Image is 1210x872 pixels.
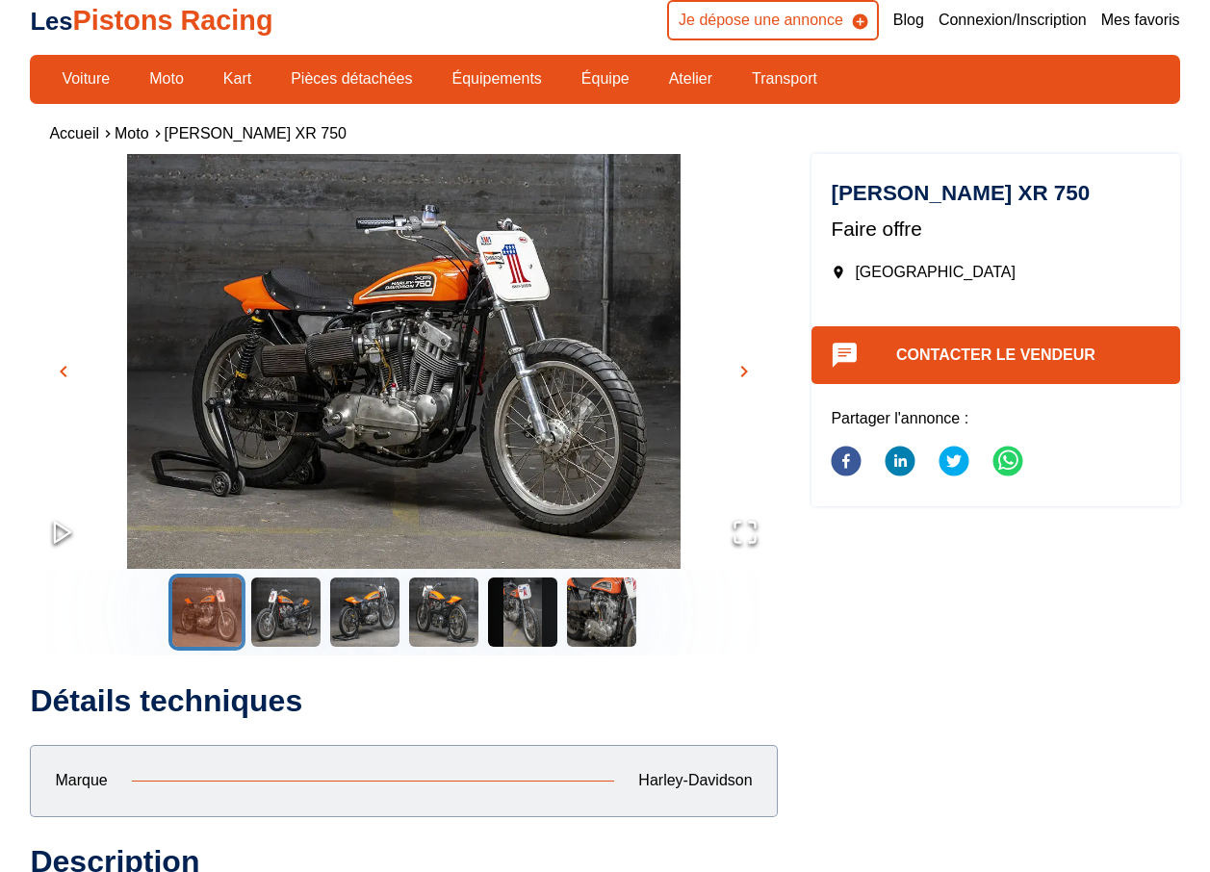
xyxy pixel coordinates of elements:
a: Transport [739,63,830,95]
button: Go to Slide 3 [326,574,403,651]
img: image [30,154,777,569]
button: facebook [831,434,862,492]
button: twitter [939,434,969,492]
p: Faire offre [831,215,1160,243]
button: Go to Slide 4 [405,574,482,651]
p: Marque [31,770,131,791]
span: Les [30,8,72,35]
p: [GEOGRAPHIC_DATA] [831,262,1160,283]
a: Connexion/Inscription [939,10,1087,31]
div: Thumbnail Navigation [30,574,777,651]
a: Accueil [49,125,99,141]
button: linkedin [885,434,915,492]
a: Mes favoris [1101,10,1180,31]
button: Go to Slide 2 [247,574,324,651]
a: Pièces détachées [278,63,425,95]
div: Go to Slide 1 [30,154,777,569]
a: Contacter le vendeur [896,346,1095,363]
button: Contacter le vendeur [811,326,1179,384]
a: Moto [137,63,196,95]
a: Moto [115,125,149,141]
p: Harley-Davidson [614,770,776,791]
h2: Détails techniques [30,681,777,720]
button: Go to Slide 5 [484,574,561,651]
a: Atelier [656,63,725,95]
button: chevron_right [730,357,759,386]
a: Blog [893,10,924,31]
button: Go to Slide 1 [168,574,245,651]
a: [PERSON_NAME] XR 750 [165,125,347,141]
button: Open Fullscreen [712,500,778,569]
button: Play or Pause Slideshow [30,500,95,569]
a: Équipe [569,63,642,95]
span: chevron_right [733,360,756,383]
h1: [PERSON_NAME] XR 750 [831,183,1160,204]
a: LesPistons Racing [30,5,272,36]
button: Go to Slide 6 [563,574,640,651]
a: Kart [211,63,264,95]
p: Partager l'annonce : [831,408,1160,429]
a: Voiture [49,63,122,95]
a: Équipements [439,63,554,95]
button: whatsapp [992,434,1023,492]
span: chevron_left [52,360,75,383]
button: chevron_left [49,357,78,386]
